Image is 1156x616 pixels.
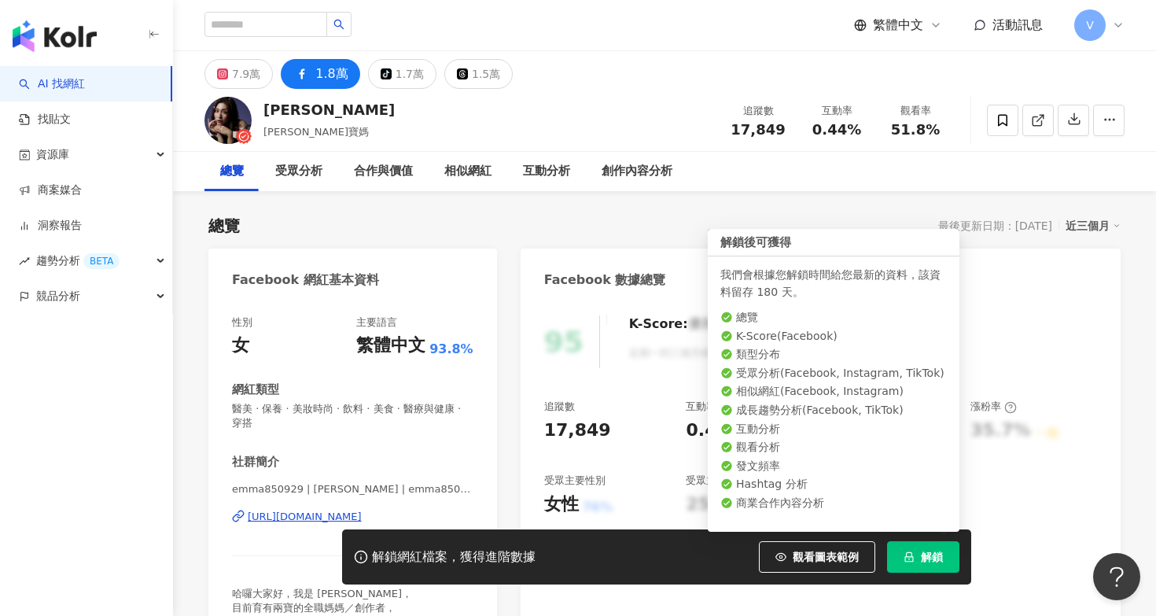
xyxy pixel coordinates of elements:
li: 觀看分析 [720,441,947,456]
div: 受眾主要年齡 [686,474,747,488]
span: 解鎖 [921,551,943,563]
span: 繁體中文 [873,17,923,34]
div: 我們會根據您解鎖時間給您最新的資料，該資料留存 180 天。 [720,266,947,301]
button: 1.5萬 [444,59,513,89]
span: [PERSON_NAME]寶媽 [263,126,369,138]
li: K-Score ( Facebook ) [720,329,947,345]
div: BETA [83,253,120,269]
div: 總覽 [208,215,240,237]
img: logo [13,20,97,52]
button: 解鎖 [887,541,959,573]
div: 解鎖後可獲得 [708,229,959,256]
div: 解鎖網紅檔案，獲得進階數據 [372,549,536,566]
div: 互動率 [807,103,867,119]
div: 網紅類型 [232,382,279,398]
span: emma850929 | [PERSON_NAME] | emma850929 [232,482,473,496]
div: 1.8萬 [315,63,348,85]
span: V [1086,17,1094,34]
div: [PERSON_NAME] [263,100,395,120]
div: 觀看率 [885,103,945,119]
div: 性別 [232,315,252,330]
span: 51.8% [891,122,940,138]
a: 找貼文 [19,112,71,127]
li: 類型分布 [720,348,947,363]
li: 互動分析 [720,422,947,437]
span: rise [19,256,30,267]
div: K-Score : [629,315,729,333]
span: lock [904,551,915,563]
div: 1.5萬 [472,63,500,85]
div: 受眾主要性別 [544,474,606,488]
div: 漲粉率 [970,400,1017,414]
button: 觀看圖表範例 [759,541,875,573]
li: 總覽 [720,310,947,326]
span: 93.8% [429,341,473,358]
li: 發文頻率 [720,459,947,474]
li: 成長趨勢分析 ( Facebook, TikTok ) [720,403,947,419]
span: 醫美 · 保養 · 美妝時尚 · 飲料 · 美食 · 醫療與健康 · 穿搭 [232,402,473,430]
li: Hashtag 分析 [720,478,947,493]
span: search [333,19,344,30]
div: 合作與價值 [354,162,413,181]
span: 資源庫 [36,137,69,172]
div: 總覽 [220,162,244,181]
div: 相似網紅 [444,162,491,181]
div: 主要語言 [356,315,397,330]
span: 競品分析 [36,278,80,314]
div: 0.44% [686,419,746,443]
span: 趨勢分析 [36,243,120,278]
li: 相似網紅 ( Facebook, Instagram ) [720,385,947,400]
a: 洞察報告 [19,218,82,234]
div: 受眾分析 [275,162,322,181]
div: 女性 [544,492,579,517]
div: 互動率 [686,400,732,414]
div: 社群簡介 [232,454,279,470]
div: 互動分析 [523,162,570,181]
div: 近三個月 [1066,216,1121,236]
div: Facebook 數據總覽 [544,271,666,289]
div: 1.7萬 [396,63,424,85]
button: 7.9萬 [204,59,273,89]
li: 受眾分析 ( Facebook, Instagram, TikTok ) [720,366,947,382]
a: searchAI 找網紅 [19,76,85,92]
div: 追蹤數 [728,103,788,119]
button: 1.7萬 [368,59,436,89]
span: 活動訊息 [992,17,1043,32]
li: 商業合作內容分析 [720,496,947,511]
div: 7.9萬 [232,63,260,85]
span: 0.44% [812,122,861,138]
img: KOL Avatar [204,97,252,144]
div: 創作內容分析 [602,162,672,181]
span: 觀看圖表範例 [793,551,859,563]
div: 女 [232,334,249,358]
div: 追蹤數 [544,400,575,414]
div: 最後更新日期：[DATE] [938,219,1052,232]
div: Facebook 網紅基本資料 [232,271,379,289]
div: 繁體中文 [356,334,425,358]
button: 1.8萬 [281,59,359,89]
div: [URL][DOMAIN_NAME] [248,510,362,524]
div: 17,849 [544,419,611,443]
a: [URL][DOMAIN_NAME] [232,510,473,524]
span: 17,849 [731,121,785,138]
a: 商案媒合 [19,183,82,198]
